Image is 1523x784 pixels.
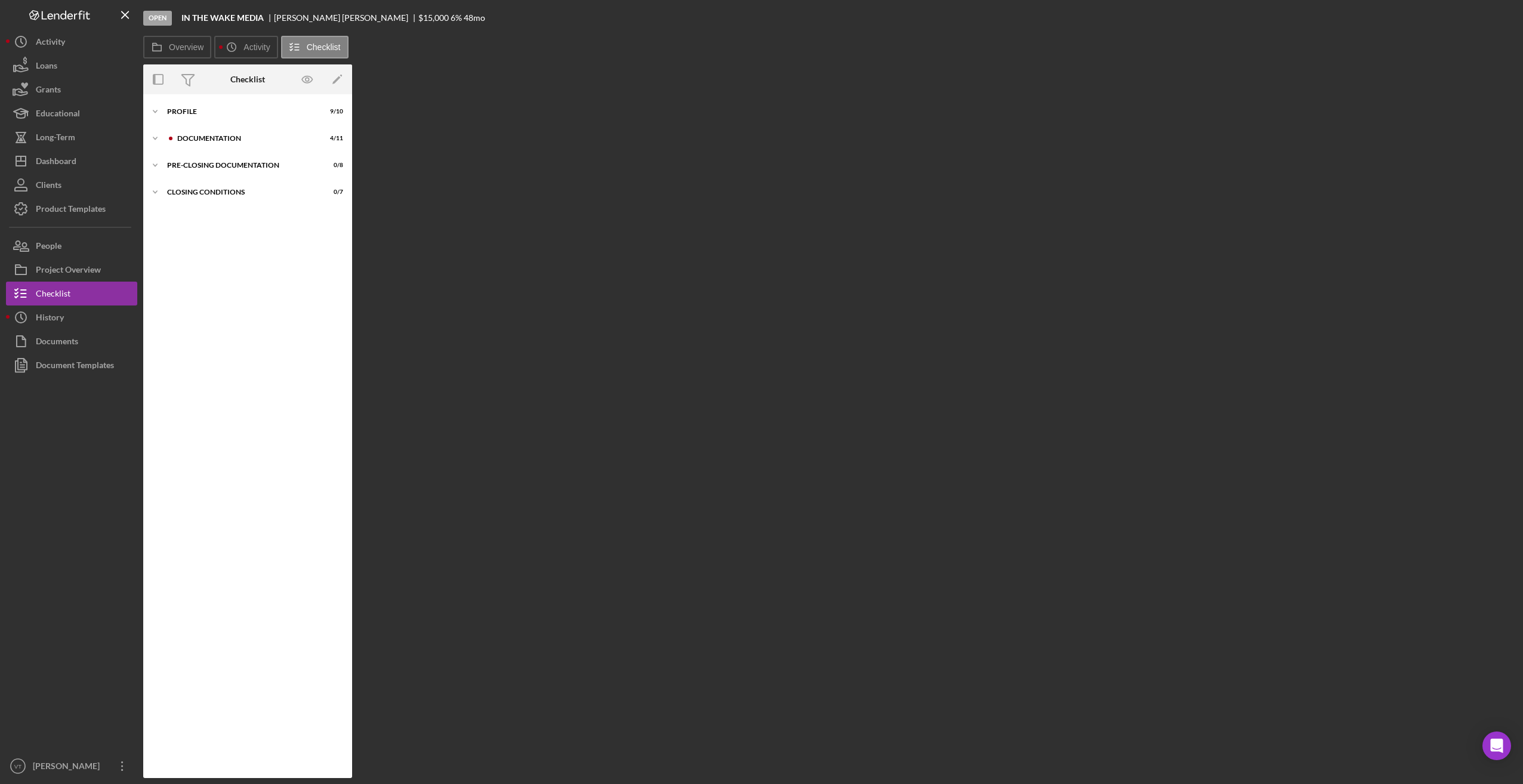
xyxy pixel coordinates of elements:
[36,173,61,200] div: Clients
[6,305,137,329] button: History
[36,329,78,356] div: Documents
[6,125,137,149] button: Long-Term
[36,101,80,128] div: Educational
[30,754,107,781] div: [PERSON_NAME]
[274,13,418,23] div: [PERSON_NAME] [PERSON_NAME]
[418,13,449,23] span: $15,000
[1482,731,1511,760] div: Open Intercom Messenger
[169,42,204,52] label: Overview
[167,189,313,196] div: Closing Conditions
[322,135,343,142] div: 4 / 11
[243,42,270,52] label: Activity
[177,135,313,142] div: Documentation
[143,36,211,58] button: Overview
[6,282,137,305] button: Checklist
[36,125,75,152] div: Long-Term
[6,173,137,197] button: Clients
[36,258,101,285] div: Project Overview
[181,13,264,23] b: IN THE WAKE MEDIA
[6,329,137,353] button: Documents
[6,353,137,377] button: Document Templates
[307,42,341,52] label: Checklist
[230,75,265,84] div: Checklist
[464,13,485,23] div: 48 mo
[6,754,137,778] button: VT[PERSON_NAME]
[36,234,61,261] div: People
[36,353,114,380] div: Document Templates
[322,189,343,196] div: 0 / 7
[6,234,137,258] button: People
[6,149,137,173] button: Dashboard
[143,11,172,26] div: Open
[167,162,313,169] div: Pre-Closing Documentation
[6,197,137,221] button: Product Templates
[36,305,64,332] div: History
[167,108,313,115] div: Profile
[281,36,349,58] button: Checklist
[36,197,106,224] div: Product Templates
[36,282,70,308] div: Checklist
[6,78,137,101] button: Grants
[6,54,137,78] button: Loans
[451,13,462,23] div: 6 %
[6,101,137,125] button: Educational
[36,149,76,176] div: Dashboard
[36,54,57,81] div: Loans
[6,258,137,282] button: Project Overview
[14,763,21,770] text: VT
[6,30,137,54] button: Activity
[36,78,61,104] div: Grants
[214,36,278,58] button: Activity
[322,108,343,115] div: 9 / 10
[36,30,65,57] div: Activity
[322,162,343,169] div: 0 / 8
